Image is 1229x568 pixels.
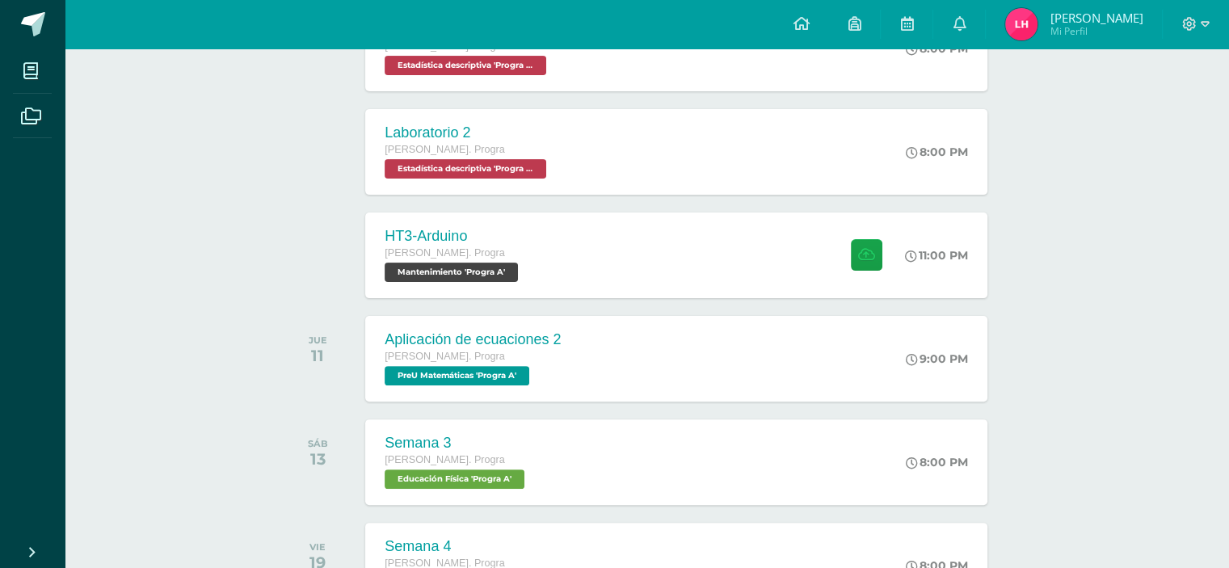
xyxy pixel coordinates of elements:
div: Semana 3 [385,435,528,452]
span: [PERSON_NAME]. Progra [385,144,504,155]
div: 8:00 PM [906,145,968,159]
span: [PERSON_NAME]. Progra [385,247,504,259]
div: VIE [309,541,326,553]
div: 9:00 PM [906,351,968,366]
div: 8:00 PM [906,455,968,469]
span: Estadística descriptiva 'Progra A' [385,56,546,75]
span: [PERSON_NAME] [1050,10,1143,26]
span: Mantenimiento 'Progra A' [385,263,518,282]
div: SÁB [308,438,328,449]
span: [PERSON_NAME]. Progra [385,351,504,362]
span: [PERSON_NAME]. Progra [385,454,504,465]
span: Mi Perfil [1050,24,1143,38]
img: d0dbf126e2d93b89629ca80448af7d1a.png [1005,8,1037,40]
div: 13 [308,449,328,469]
span: PreU Matemáticas 'Progra A' [385,366,529,385]
div: Laboratorio 2 [385,124,550,141]
div: Aplicación de ecuaciones 2 [385,331,561,348]
div: 11 [309,346,327,365]
div: JUE [309,334,327,346]
span: Estadística descriptiva 'Progra A' [385,159,546,179]
div: Semana 4 [385,538,504,555]
div: HT3-Arduino [385,228,522,245]
div: 11:00 PM [905,248,968,263]
span: Educación Física 'Progra A' [385,469,524,489]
